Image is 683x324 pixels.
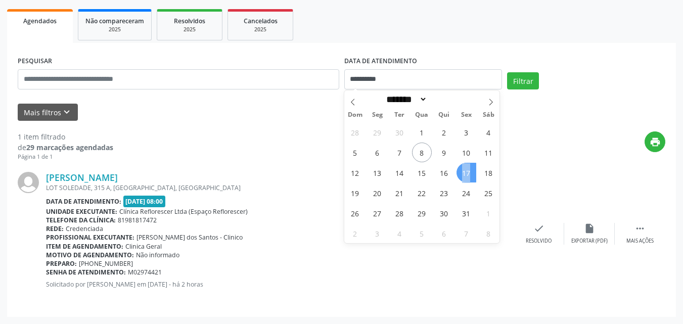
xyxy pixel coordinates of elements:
a: [PERSON_NAME] [46,172,118,183]
span: M02974421 [128,268,162,276]
span: Credenciada [66,224,103,233]
span: Novembro 4, 2025 [390,223,409,243]
span: Clínica Reflorescer Ltda (Espaço Reflorescer) [119,207,248,216]
span: Outubro 7, 2025 [390,143,409,162]
span: Clinica Geral [125,242,162,251]
b: Preparo: [46,259,77,268]
span: Ter [388,112,411,118]
span: Novembro 6, 2025 [434,223,454,243]
div: Exportar (PDF) [571,238,608,245]
span: Novembro 2, 2025 [345,223,365,243]
div: 2025 [164,26,215,33]
span: Novembro 8, 2025 [479,223,498,243]
input: Year [427,94,461,105]
span: Outubro 17, 2025 [457,163,476,182]
span: Outubro 5, 2025 [345,143,365,162]
span: Outubro 13, 2025 [368,163,387,182]
span: Setembro 29, 2025 [368,122,387,142]
b: Data de atendimento: [46,197,121,206]
i: print [650,136,661,148]
div: Mais ações [626,238,654,245]
span: Dom [344,112,367,118]
span: Outubro 24, 2025 [457,183,476,203]
span: Setembro 30, 2025 [390,122,409,142]
span: [PERSON_NAME] dos Santos - Clinico [136,233,243,242]
b: Rede: [46,224,64,233]
span: Outubro 9, 2025 [434,143,454,162]
span: Sex [455,112,477,118]
span: Não informado [136,251,179,259]
span: Seg [366,112,388,118]
span: Outubro 14, 2025 [390,163,409,182]
button: Filtrar [507,72,539,89]
i: insert_drive_file [584,223,595,234]
span: Novembro 1, 2025 [479,203,498,223]
span: Outubro 20, 2025 [368,183,387,203]
span: Outubro 31, 2025 [457,203,476,223]
span: Outubro 18, 2025 [479,163,498,182]
span: Outubro 12, 2025 [345,163,365,182]
label: DATA DE ATENDIMENTO [344,54,417,69]
span: Agendados [23,17,57,25]
b: Unidade executante: [46,207,117,216]
span: Sáb [477,112,499,118]
span: Outubro 3, 2025 [457,122,476,142]
span: Outubro 1, 2025 [412,122,432,142]
img: img [18,172,39,193]
span: Resolvidos [174,17,205,25]
b: Motivo de agendamento: [46,251,134,259]
span: Setembro 28, 2025 [345,122,365,142]
div: Página 1 de 1 [18,153,113,161]
b: Telefone da clínica: [46,216,116,224]
span: Qui [433,112,455,118]
span: Outubro 29, 2025 [412,203,432,223]
button: print [645,131,665,152]
span: Novembro 7, 2025 [457,223,476,243]
span: Outubro 6, 2025 [368,143,387,162]
i: check [533,223,544,234]
span: Outubro 27, 2025 [368,203,387,223]
span: Outubro 22, 2025 [412,183,432,203]
span: Outubro 30, 2025 [434,203,454,223]
span: 81981817472 [118,216,157,224]
span: Outubro 23, 2025 [434,183,454,203]
span: Outubro 28, 2025 [390,203,409,223]
span: Outubro 15, 2025 [412,163,432,182]
span: Novembro 5, 2025 [412,223,432,243]
button: Mais filtroskeyboard_arrow_down [18,104,78,121]
p: Solicitado por [PERSON_NAME] em [DATE] - há 2 horas [46,280,514,289]
label: PESQUISAR [18,54,52,69]
span: Outubro 26, 2025 [345,203,365,223]
span: Outubro 11, 2025 [479,143,498,162]
i:  [634,223,646,234]
span: Outubro 16, 2025 [434,163,454,182]
div: de [18,142,113,153]
span: Não compareceram [85,17,144,25]
i: keyboard_arrow_down [61,107,72,118]
span: Qua [411,112,433,118]
div: LOT SOLEDADE, 315 A, [GEOGRAPHIC_DATA], [GEOGRAPHIC_DATA] [46,183,514,192]
span: Novembro 3, 2025 [368,223,387,243]
span: Cancelados [244,17,278,25]
span: Outubro 21, 2025 [390,183,409,203]
span: Outubro 4, 2025 [479,122,498,142]
span: Outubro 10, 2025 [457,143,476,162]
b: Profissional executante: [46,233,134,242]
span: Outubro 2, 2025 [434,122,454,142]
div: Resolvido [526,238,552,245]
b: Senha de atendimento: [46,268,126,276]
span: Outubro 25, 2025 [479,183,498,203]
b: Item de agendamento: [46,242,123,251]
strong: 29 marcações agendadas [26,143,113,152]
span: [PHONE_NUMBER] [79,259,133,268]
select: Month [383,94,428,105]
div: 2025 [235,26,286,33]
span: Outubro 8, 2025 [412,143,432,162]
div: 2025 [85,26,144,33]
div: 1 item filtrado [18,131,113,142]
span: [DATE] 08:00 [123,196,166,207]
span: Outubro 19, 2025 [345,183,365,203]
